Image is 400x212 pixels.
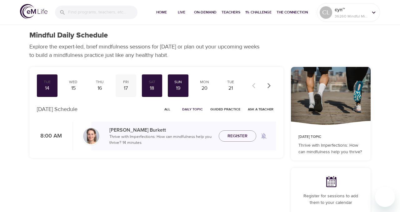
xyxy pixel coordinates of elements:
[219,130,256,142] button: Register
[298,134,363,140] p: [DATE] Topic
[109,126,214,134] p: [PERSON_NAME] Burkett
[208,104,243,114] button: Guided Practice
[170,85,186,92] div: 19
[298,193,363,206] p: Register for sessions to add them to your calendar
[298,142,363,155] p: Thrive with Imperfections: How can mindfulness help you thrive?
[210,106,240,112] span: Guided Practice
[29,43,264,59] p: Explore the expert-led, brief mindfulness sessions for [DATE] or plan out your upcoming weeks to ...
[320,6,332,19] div: CL
[174,9,189,16] span: Live
[277,9,308,16] span: The Connection
[197,85,212,92] div: 20
[92,85,107,92] div: 16
[144,79,160,85] div: Sat
[157,104,177,114] button: All
[194,9,217,16] span: On-Demand
[223,79,238,85] div: Tue
[154,9,169,16] span: Home
[29,31,108,40] h1: Mindful Daily Schedule
[180,104,205,114] button: Daily Topic
[20,4,47,19] img: logo
[144,85,160,92] div: 18
[256,129,271,144] span: Remind me when a class goes live every Sunday at 8:00 AM
[39,79,55,85] div: Tue
[66,79,81,85] div: Wed
[37,132,62,140] p: 8:00 AM
[335,6,368,13] p: cyn~
[37,105,77,114] p: [DATE] Schedule
[222,9,240,16] span: Teachers
[66,85,81,92] div: 15
[92,79,107,85] div: Thu
[170,79,186,85] div: Sun
[223,85,238,92] div: 21
[245,9,272,16] span: 1% Challenge
[182,106,203,112] span: Daily Topic
[248,106,273,112] span: Ask a Teacher
[160,106,175,112] span: All
[68,6,137,19] input: Find programs, teachers, etc...
[83,128,99,144] img: Deanna_Burkett-min.jpg
[375,187,395,207] iframe: Button to launch messaging window
[197,79,212,85] div: Mon
[39,85,55,92] div: 14
[227,132,247,140] span: Register
[118,79,134,85] div: Fri
[245,104,276,114] button: Ask a Teacher
[118,85,134,92] div: 17
[109,134,214,146] p: Thrive with Imperfections: How can mindfulness help you thrive? · 14 minutes
[335,13,368,19] p: 36260 Mindful Minutes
